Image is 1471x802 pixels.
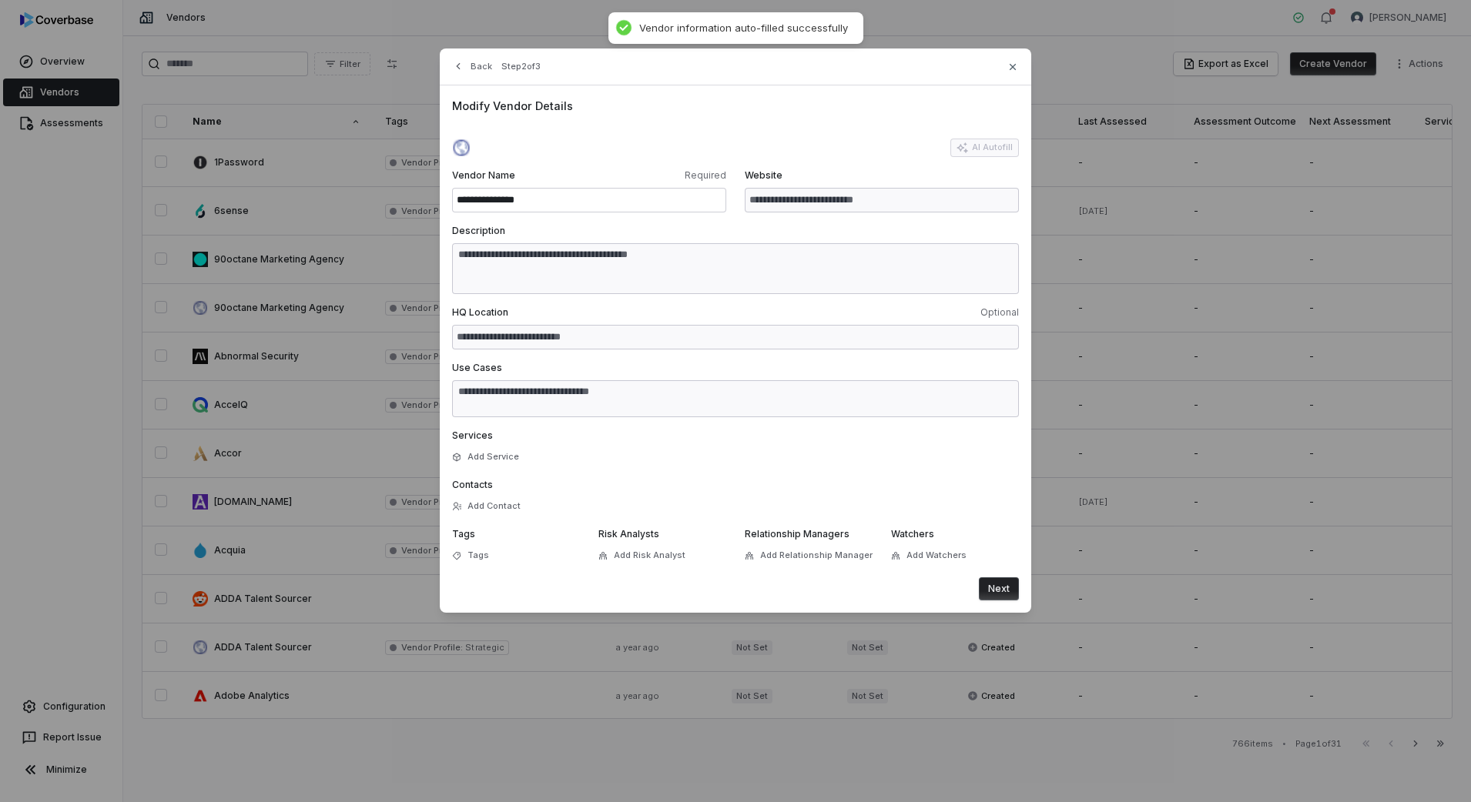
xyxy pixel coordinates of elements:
span: Watchers [891,528,934,540]
button: Back [447,52,497,80]
button: Next [979,577,1019,600]
span: Tags [467,550,489,561]
span: Tags [452,528,475,540]
span: Required [592,169,726,182]
button: Add Watchers [886,542,971,570]
span: Add Relationship Manager [760,550,873,561]
span: Modify Vendor Details [452,98,1019,114]
button: Add Service [447,443,524,471]
span: HQ Location [452,306,732,319]
span: Step 2 of 3 [501,61,541,72]
span: Relationship Managers [745,528,849,540]
span: Vendor Name [452,169,586,182]
span: Website [745,169,1019,182]
span: Add Risk Analyst [614,550,685,561]
button: Add Contact [447,493,525,520]
span: Use Cases [452,362,502,373]
span: Contacts [452,479,493,490]
span: Optional [739,306,1019,319]
span: Services [452,429,493,441]
span: Risk Analysts [598,528,659,540]
span: Description [452,225,505,236]
div: Vendor information auto-filled successfully [639,22,848,35]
